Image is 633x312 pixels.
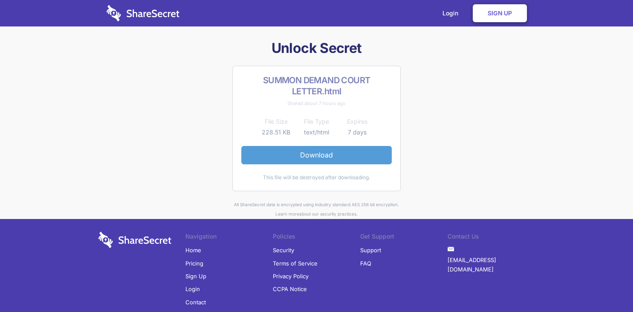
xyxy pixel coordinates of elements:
div: Shared about 7 hours ago [241,99,392,108]
a: Privacy Policy [273,270,309,283]
a: Download [241,146,392,164]
li: Policies [273,232,360,244]
th: File Type [296,117,337,127]
div: All ShareSecret data is encrypted using industry standard AES 256 bit encryption. about our secur... [95,200,538,219]
a: Support [360,244,381,257]
h1: Unlock Secret [95,39,538,57]
li: Navigation [185,232,273,244]
a: Terms of Service [273,257,318,270]
iframe: Drift Widget Chat Controller [590,269,623,302]
td: 228.51 KB [256,127,296,137]
a: [EMAIL_ADDRESS][DOMAIN_NAME] [448,254,535,276]
td: text/html [296,127,337,137]
li: Get Support [360,232,448,244]
td: 7 days [337,127,377,137]
a: Pricing [185,257,203,270]
a: Contact [185,296,206,309]
th: Expires [337,117,377,127]
a: CCPA Notice [273,283,307,295]
a: Security [273,244,294,257]
a: FAQ [360,257,371,270]
div: This file will be destroyed after downloading. [241,173,392,182]
img: logo-wordmark-white-trans-d4663122ce5f474addd5e946df7df03e33cb6a1c49d2221995e7729f52c070b2.svg [98,232,171,248]
th: File Size [256,117,296,127]
a: Sign Up [185,270,206,283]
h2: SUMMON DEMAND COURT LETTER.html [241,75,392,97]
li: Contact Us [448,232,535,244]
img: logo-wordmark-white-trans-d4663122ce5f474addd5e946df7df03e33cb6a1c49d2221995e7729f52c070b2.svg [107,5,179,21]
a: Learn more [275,211,299,216]
a: Login [185,283,200,295]
a: Home [185,244,201,257]
a: Sign Up [473,4,527,22]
